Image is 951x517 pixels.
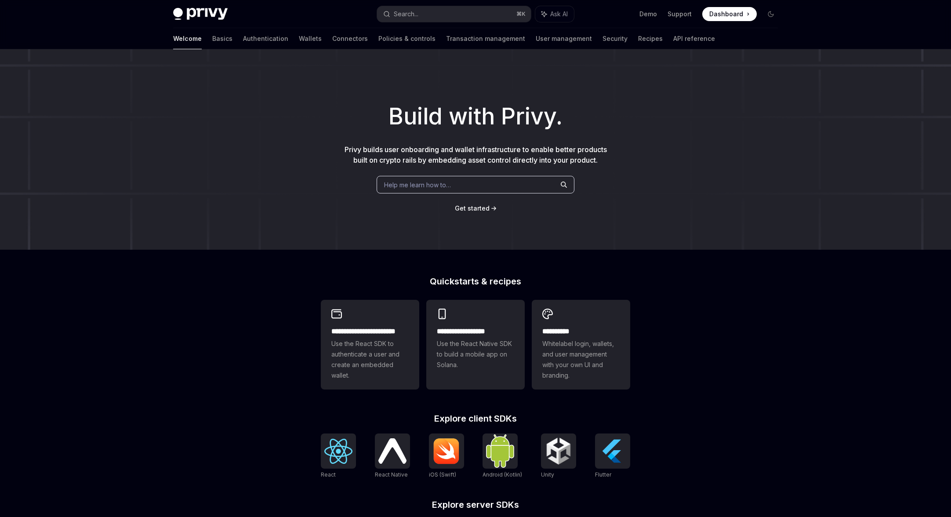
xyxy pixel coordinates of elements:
button: Search...⌘K [377,6,531,22]
h2: Quickstarts & recipes [321,277,630,286]
img: Unity [544,437,573,465]
span: ⌘ K [516,11,526,18]
span: Use the React SDK to authenticate a user and create an embedded wallet. [331,339,409,381]
a: Support [668,10,692,18]
h2: Explore client SDKs [321,414,630,423]
a: **** **** **** ***Use the React Native SDK to build a mobile app on Solana. [426,300,525,390]
img: React Native [378,438,407,463]
a: User management [536,28,592,49]
img: iOS (Swift) [432,438,461,464]
span: Whitelabel login, wallets, and user management with your own UI and branding. [542,339,620,381]
span: Get started [455,204,490,212]
a: React NativeReact Native [375,433,410,479]
a: FlutterFlutter [595,433,630,479]
span: Flutter [595,471,611,478]
img: Android (Kotlin) [486,434,514,467]
span: React [321,471,336,478]
span: Use the React Native SDK to build a mobile app on Solana. [437,339,514,370]
a: ReactReact [321,433,356,479]
a: Recipes [638,28,663,49]
span: Privy builds user onboarding and wallet infrastructure to enable better products built on crypto ... [345,145,607,164]
span: React Native [375,471,408,478]
a: Connectors [332,28,368,49]
a: Policies & controls [378,28,436,49]
button: Ask AI [535,6,574,22]
a: Get started [455,204,490,213]
a: API reference [673,28,715,49]
a: iOS (Swift)iOS (Swift) [429,433,464,479]
button: Toggle dark mode [764,7,778,21]
h1: Build with Privy. [14,99,937,134]
img: Flutter [599,437,627,465]
img: React [324,439,352,464]
a: Transaction management [446,28,525,49]
a: Welcome [173,28,202,49]
a: Dashboard [702,7,757,21]
span: Ask AI [550,10,568,18]
a: **** *****Whitelabel login, wallets, and user management with your own UI and branding. [532,300,630,390]
a: Authentication [243,28,288,49]
a: UnityUnity [541,433,576,479]
a: Wallets [299,28,322,49]
a: Android (Kotlin)Android (Kotlin) [483,433,522,479]
img: dark logo [173,8,228,20]
span: Help me learn how to… [384,180,451,189]
a: Security [603,28,628,49]
a: Demo [639,10,657,18]
span: Dashboard [709,10,743,18]
h2: Explore server SDKs [321,500,630,509]
a: Basics [212,28,232,49]
span: iOS (Swift) [429,471,456,478]
span: Android (Kotlin) [483,471,522,478]
span: Unity [541,471,554,478]
div: Search... [394,9,418,19]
